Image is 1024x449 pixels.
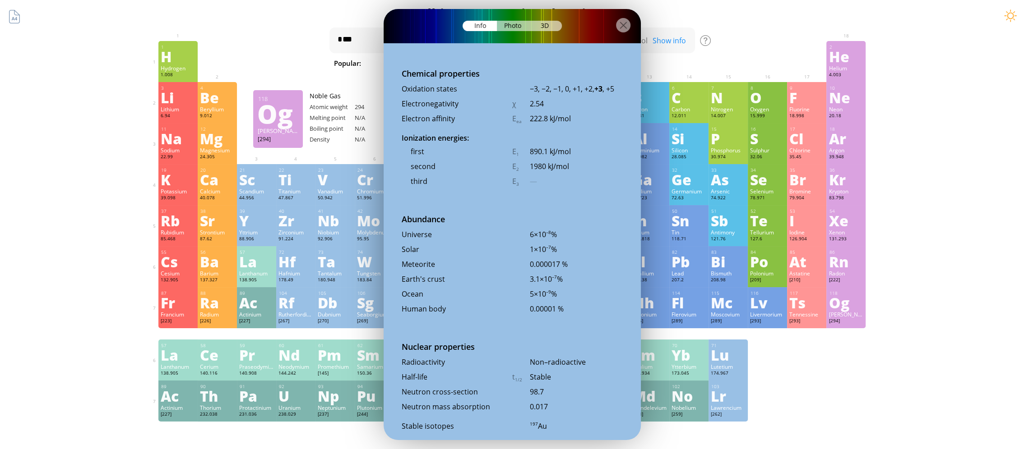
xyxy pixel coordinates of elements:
div: 10.81 [632,113,667,120]
div: O [741,84,794,105]
div: 16 [751,126,785,132]
div: [294] [258,135,298,142]
div: Tungsten [357,270,392,277]
div: third [402,176,512,186]
div: Indium [632,229,667,236]
div: Phosphorus [711,147,746,154]
div: 294 [355,103,400,111]
div: Neon [829,105,863,113]
div: Noble Gas [310,92,400,100]
div: C [672,90,706,105]
div: Argon [829,147,863,154]
div: E [512,146,530,157]
div: Sc [239,172,274,187]
div: 8 [742,77,793,86]
div: Fluorine [789,105,824,113]
div: Cesium [161,270,195,277]
div: Oxygen [741,107,794,118]
div: 87 [161,290,195,296]
div: 51 [711,208,746,214]
div: Rubidium [161,229,195,236]
div: Meteorite [402,259,512,269]
div: Astatine [789,270,824,277]
div: 6×10 % [530,229,623,239]
div: 51.996 [357,195,392,202]
div: Sg [357,295,392,310]
div: 118.71 [672,236,706,243]
sub: ea [516,119,522,124]
div: 39.098 [161,195,195,202]
div: Universe [402,229,512,239]
div: La [239,254,274,269]
div: Ar [829,131,863,146]
div: 84 [751,249,785,255]
div: Arsenic [711,188,746,195]
div: N [711,90,746,105]
div: Atomic weight [310,103,355,111]
div: χ [512,98,530,108]
div: Ge [672,172,706,187]
div: Mg [200,131,235,146]
div: Iodine [789,229,824,236]
div: 50 [672,208,706,214]
div: P [711,131,746,146]
div: Nh [632,295,667,310]
div: Ca [200,172,235,187]
div: [210] [789,277,824,284]
div: second [402,161,512,171]
div: Se [750,172,785,187]
div: Hf [278,254,313,269]
div: At [789,254,824,269]
div: Hafnium [278,270,313,277]
div: Sb [711,213,746,228]
div: Lithium [161,105,195,113]
div: Yttrium [239,229,274,236]
div: 33 [711,167,746,173]
div: K [161,172,195,187]
div: 104 [279,290,313,296]
div: 138.905 [239,277,274,284]
div: 38 [200,208,235,214]
div: Nitrogen [711,105,746,113]
div: 21 [240,167,274,173]
div: E [512,176,530,187]
div: 88.906 [239,236,274,243]
div: 118 [829,290,863,296]
div: Ga [632,172,667,187]
div: Silicon [672,147,706,154]
div: S [750,131,785,146]
div: Te [750,213,785,228]
div: 1980 kJ/mol [530,161,623,171]
div: Strontium [200,229,235,236]
div: In [632,213,667,228]
div: N/A [355,114,400,122]
div: [222] [829,277,863,284]
div: 74 [357,249,392,255]
div: Cl [789,131,824,146]
div: 121.76 [711,236,746,243]
div: 105 [318,290,352,296]
div: 35 [790,167,824,173]
div: Antimony [711,229,746,236]
div: Boiling point [310,124,355,133]
div: 22.99 [161,154,195,161]
div: Li [161,90,195,105]
sub: 1 [516,151,519,157]
div: Earth's crust [402,274,512,284]
div: Aluminium [632,147,667,154]
div: 31 [633,167,667,173]
div: Rn [829,254,863,269]
div: Ionization energies: [402,133,623,142]
div: Lanthanum [239,270,274,277]
div: 126.904 [789,236,824,243]
div: [209] [750,277,785,284]
div: 132.905 [161,277,195,284]
div: Niobium [318,229,352,236]
div: 72 [279,249,313,255]
div: 114 [672,290,706,296]
div: 44.956 [239,195,274,202]
div: 117 [790,290,824,296]
div: Xenon [829,229,863,236]
div: 3 [161,85,195,91]
div: 178.49 [278,277,313,284]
